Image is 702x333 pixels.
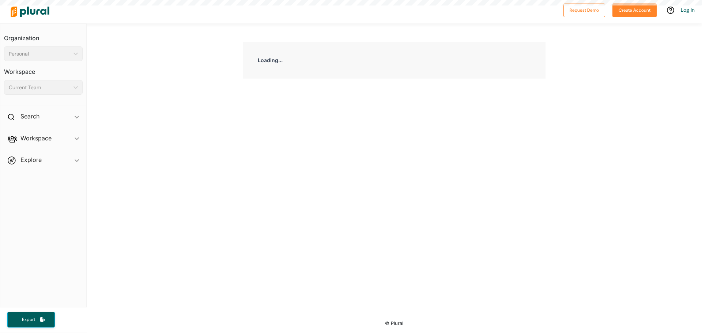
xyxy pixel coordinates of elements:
[243,42,546,79] div: Loading...
[385,321,403,326] small: © Plural
[4,27,83,43] h3: Organization
[9,84,71,91] div: Current Team
[681,7,695,13] a: Log In
[612,6,657,14] a: Create Account
[563,6,605,14] a: Request Demo
[4,61,83,77] h3: Workspace
[17,317,40,323] span: Export
[20,112,39,120] h2: Search
[612,3,657,17] button: Create Account
[7,312,55,328] button: Export
[9,50,71,58] div: Personal
[563,3,605,17] button: Request Demo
